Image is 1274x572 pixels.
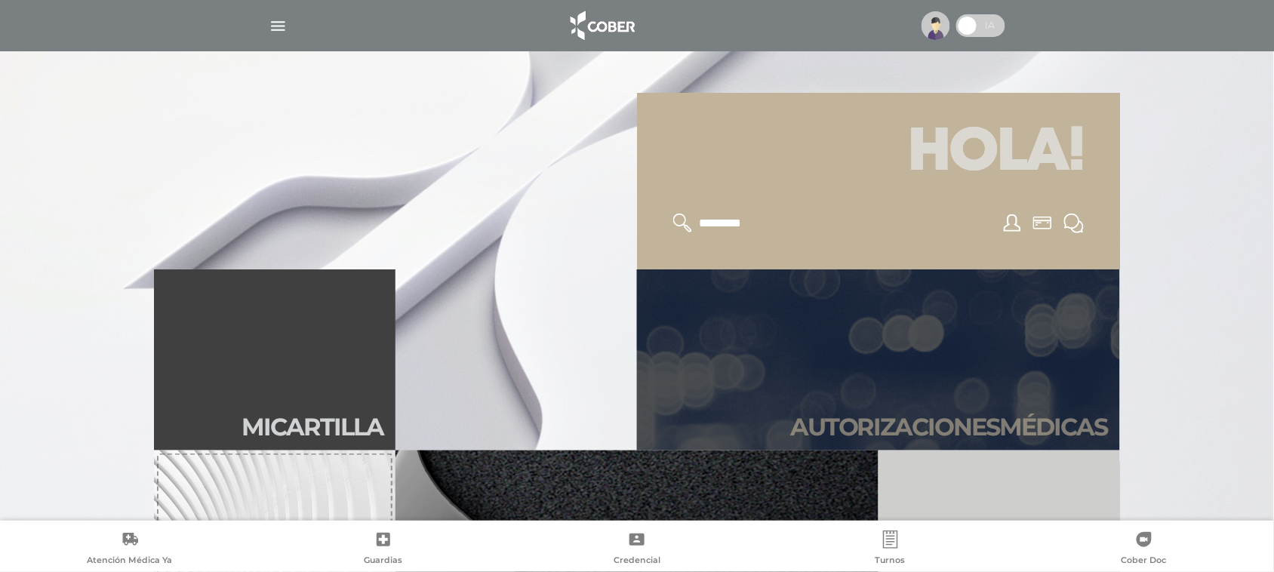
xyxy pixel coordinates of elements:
a: Guardias [257,530,510,569]
img: profile-placeholder.svg [922,11,950,40]
span: Cober Doc [1122,555,1167,568]
a: Cober Doc [1017,530,1271,569]
span: Atención Médica Ya [88,555,173,568]
a: Atención Médica Ya [3,530,257,569]
span: Turnos [875,555,906,568]
h2: Mi car tilla [242,413,383,441]
a: Micartilla [154,269,395,451]
img: Cober_menu-lines-white.svg [269,17,288,35]
a: Autorizacionesmédicas [637,269,1120,451]
a: Turnos [764,530,1017,569]
span: Credencial [614,555,660,568]
h1: Hola! [655,111,1102,195]
h2: Autori zaciones médicas [790,413,1108,441]
img: logo_cober_home-white.png [562,8,642,44]
span: Guardias [365,555,403,568]
a: Credencial [510,530,764,569]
